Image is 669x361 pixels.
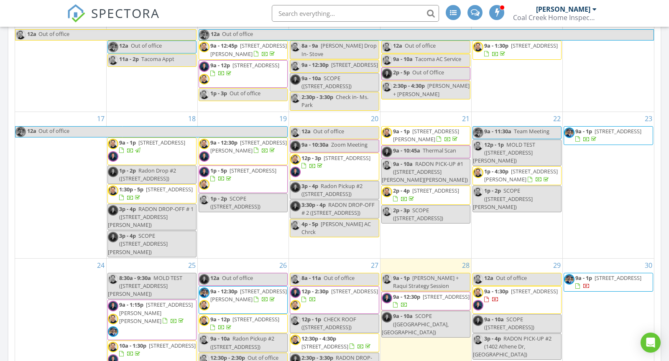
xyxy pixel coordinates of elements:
[301,343,348,350] span: [STREET_ADDRESS]
[210,61,230,69] span: 9a - 12p
[484,168,558,183] span: [STREET_ADDRESS][PERSON_NAME]
[290,127,301,138] img: 11.14.2023___coal_creek_home_inspections___walnut_street_photography___074_copy.jpeg
[290,335,301,345] img: 11.14.2023___coal_creek_home_inspections___walnut_street_photography___074_copy.jpeg
[393,293,470,308] a: 9a - 12:30p [STREET_ADDRESS]
[301,287,329,295] span: 12p - 2:30p
[210,139,287,154] span: [STREET_ADDRESS][PERSON_NAME]
[473,127,483,138] img: img_6335.jpeg
[563,15,654,112] td: Go to August 16, 2025
[199,286,288,314] a: 9a - 12:30p [STREET_ADDRESS][PERSON_NAME]
[301,335,336,342] span: 12:30p - 4:30p
[108,326,118,337] img: img_6335.jpeg
[301,154,370,170] a: 12p - 3p [STREET_ADDRESS]
[301,154,321,162] span: 12p - 3p
[119,55,139,63] span: 11a - 2p
[199,139,209,149] img: 11.14.2023___coal_creek_home_inspections___walnut_street_photography___074_copy.jpeg
[382,82,392,92] img: 11.14.2023___coal_creek_home_inspections___walnut_street_photography___074_copy.jpeg
[131,42,162,49] span: Out of office
[301,220,318,228] span: 4p - 5p
[210,42,237,49] span: 9a - 12:45p
[472,41,562,59] a: 9a - 1:30p [STREET_ADDRESS]
[199,335,209,345] img: 11.14.2023___coal_creek_home_inspections___walnut_street_photography___074_copy.jpeg
[95,112,106,125] a: Go to August 17, 2025
[210,167,276,182] a: 1p - 5p [STREET_ADDRESS]
[95,259,106,272] a: Go to August 24, 2025
[198,112,289,258] td: Go to August 19, 2025
[119,342,196,357] a: 10a - 1:30p [STREET_ADDRESS]
[108,314,118,324] img: 11.14.2023___coal_creek_home_inspections___walnut_street_photography___074_copy.jpeg
[199,30,209,40] img: img_6335.jpeg
[511,42,558,49] span: [STREET_ADDRESS]
[595,274,641,282] span: [STREET_ADDRESS]
[382,55,392,66] img: 11.14.2023___coal_creek_home_inspections___walnut_street_photography___074_copy.jpeg
[415,55,461,63] span: Tacoma AC Service
[369,259,380,272] a: Go to August 27, 2025
[138,139,185,146] span: [STREET_ADDRESS]
[230,167,276,174] span: [STREET_ADDRESS]
[106,112,197,258] td: Go to August 18, 2025
[301,74,352,90] span: SCOPE ([STREET_ADDRESS])
[232,61,279,69] span: [STREET_ADDRESS]
[199,300,209,310] img: 11.14.2023___coal_creek_home_inspections___walnut_street_photography___074_copy.jpeg
[108,139,118,149] img: 11.14.2023___coal_creek_home_inspections___walnut_street_photography___074_copy.jpeg
[289,15,380,112] td: Go to August 13, 2025
[393,82,470,97] span: [PERSON_NAME] + [PERSON_NAME]
[210,30,220,40] span: 12a
[473,42,483,52] img: 11.14.2023___coal_creek_home_inspections___walnut_street_photography___074_copy.jpeg
[119,139,185,154] a: 9a - 1p [STREET_ADDRESS]
[301,127,311,135] span: 12a
[290,315,301,326] img: 11.14.2023___coal_creek_home_inspections___walnut_street_photography___074_copy.jpeg
[119,205,136,213] span: 3p - 4p
[15,15,106,112] td: Go to August 10, 2025
[382,206,392,217] img: 11.14.2023___coal_creek_home_inspections___walnut_street_photography___074_copy.jpeg
[119,274,151,282] span: 8:30a - 9:30a
[108,151,118,162] img: img_3590.jpeg
[301,274,321,282] span: 8a - 11a
[119,139,136,146] span: 9a - 1p
[382,312,392,323] img: img_3590.jpeg
[575,274,592,282] span: 9a - 1p
[484,287,508,295] span: 9a - 1:30p
[412,187,459,194] span: [STREET_ADDRESS]
[641,333,661,353] div: Open Intercom Messenger
[643,259,654,272] a: Go to August 30, 2025
[15,30,26,40] img: 11.14.2023___coal_creek_home_inspections___walnut_street_photography___074_copy.jpeg
[472,166,562,185] a: 1p - 4:30p [STREET_ADDRESS][PERSON_NAME]
[393,127,459,143] span: [STREET_ADDRESS][PERSON_NAME]
[210,287,237,295] span: 9a - 12:30p
[108,232,118,242] img: img_3590.jpeg
[107,300,197,340] a: 9a - 1:15p [STREET_ADDRESS][PERSON_NAME][PERSON_NAME]
[575,274,641,290] a: 9a - 1p [STREET_ADDRESS]
[552,259,562,272] a: Go to August 29, 2025
[473,168,483,178] img: 11.14.2023___coal_creek_home_inspections___walnut_street_photography___074_copy.jpeg
[473,335,552,358] span: RADON PICK-UP #2 (1402 Athene Dr, [GEOGRAPHIC_DATA])
[393,42,402,49] span: 12a
[290,167,301,177] img: img_3590.jpeg
[119,167,176,182] span: Radon Drop #2 ([STREET_ADDRESS])
[301,93,368,109] span: Check in- Ms. Park
[199,74,209,84] img: 11.14.2023___coal_creek_home_inspections___walnut_street_photography___074_copy.jpeg
[536,5,590,13] div: [PERSON_NAME]
[186,112,197,125] a: Go to August 18, 2025
[484,287,558,303] a: 9a - 1:30p [STREET_ADDRESS]
[290,61,301,71] img: 11.14.2023___coal_creek_home_inspections___walnut_street_photography___074_copy.jpeg
[393,274,410,282] span: 9a - 1p
[301,315,356,331] span: CHECK ROOF ([STREET_ADDRESS])
[331,61,378,69] span: [STREET_ADDRESS]
[290,153,379,180] a: 12p - 3p [STREET_ADDRESS]
[382,160,468,183] span: RADON PICK-UP #1 ([STREET_ADDRESS][PERSON_NAME][PERSON_NAME])
[199,165,288,193] a: 1p - 5p [STREET_ADDRESS]
[393,147,420,154] span: 9a - 10:45a
[393,187,410,194] span: 2p - 4p
[473,335,483,345] img: 11.14.2023___coal_creek_home_inspections___walnut_street_photography___074_copy.jpeg
[199,274,209,285] img: img_3590.jpeg
[382,69,392,79] img: img_3590.jpeg
[230,89,260,97] span: Out of office
[278,259,289,272] a: Go to August 26, 2025
[575,127,592,135] span: 9a - 1p
[563,112,654,258] td: Go to August 23, 2025
[564,273,653,292] a: 9a - 1p [STREET_ADDRESS]
[393,127,410,135] span: 9a - 1p
[301,335,372,350] a: 12:30p - 4:30p [STREET_ADDRESS]
[473,287,483,298] img: 11.14.2023___coal_creek_home_inspections___walnut_street_photography___074_copy.jpeg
